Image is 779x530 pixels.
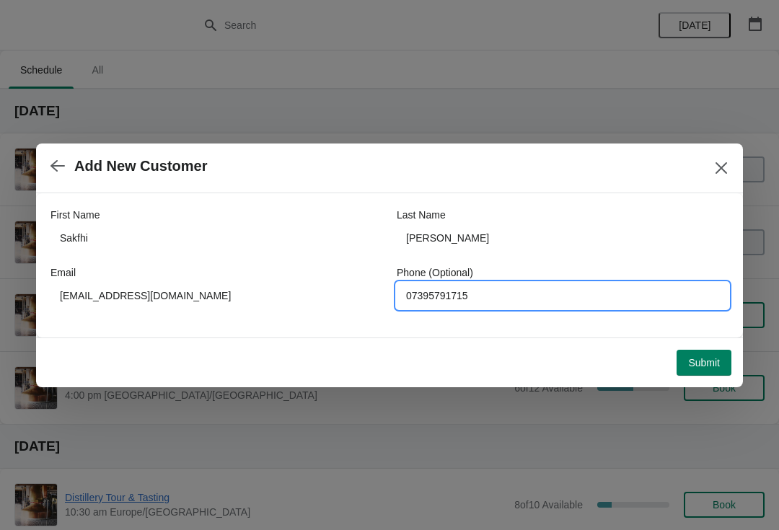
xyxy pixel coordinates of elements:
label: Last Name [397,208,446,222]
span: Submit [688,357,720,368]
label: First Name [50,208,100,222]
label: Phone (Optional) [397,265,473,280]
input: Enter your phone number [397,283,729,309]
button: Close [708,155,734,181]
input: Enter your email [50,283,382,309]
label: Email [50,265,76,280]
input: Smith [397,225,729,251]
input: John [50,225,382,251]
button: Submit [677,350,731,376]
h2: Add New Customer [74,158,207,175]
